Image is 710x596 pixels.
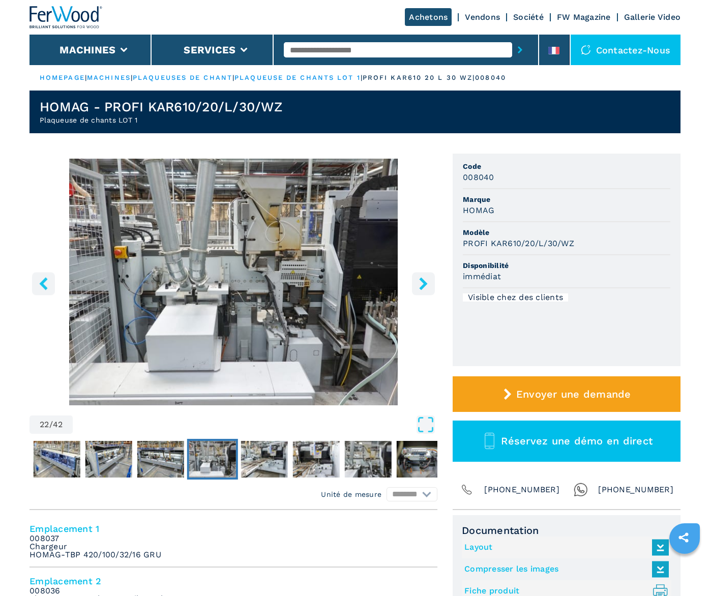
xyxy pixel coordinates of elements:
h4: Emplacement 1 [29,523,437,534]
p: 008040 [475,73,506,82]
img: dc76b6638347c781459ff725a2c07b3b [293,441,340,478]
div: Go to Slide 22 [29,159,437,405]
h4: Emplacement 2 [29,575,437,587]
img: e3f39e5ffcdaa8ab563c7366fcf0b023 [397,441,443,478]
a: machines [87,74,131,81]
span: [PHONE_NUMBER] [598,483,673,497]
a: HOMEPAGE [40,74,85,81]
span: | [232,74,234,81]
button: Go to Slide 20 [83,439,134,480]
button: Go to Slide 22 [187,439,238,480]
span: / [49,421,53,429]
button: Go to Slide 21 [135,439,186,480]
em: Unité de mesure [321,489,381,499]
h3: PROFI KAR610/20/L/30/WZ [463,237,574,249]
span: 42 [53,421,63,429]
img: bd032122eabe7c1b746ab3215bc00573 [345,441,392,478]
img: 6da60d370df89c1d3dd2b9b150727227 [34,441,80,478]
button: right-button [412,272,435,295]
em: 008037 Chargeur HOMAG-TBP 420/100/32/16 GRU [29,534,161,559]
button: Go to Slide 25 [343,439,394,480]
a: Layout [464,539,664,556]
img: 5414dbba303e82688dd865e79691e328 [85,441,132,478]
span: | [131,74,133,81]
span: Marque [463,194,670,204]
button: submit-button [512,38,528,62]
span: Disponibilité [463,260,670,271]
button: Go to Slide 23 [239,439,290,480]
a: Gallerie Video [624,12,681,22]
img: Plaqueuse de chants LOT 1 HOMAG PROFI KAR610/20/L/30/WZ [29,159,437,405]
div: Contactez-nous [571,35,681,65]
a: Achetons [405,8,452,26]
span: Code [463,161,670,171]
img: Whatsapp [574,483,588,497]
h3: immédiat [463,271,501,282]
span: Envoyer une demande [516,388,631,400]
button: left-button [32,272,55,295]
h1: HOMAG - PROFI KAR610/20/L/30/WZ [40,99,282,115]
a: Compresser les images [464,561,664,578]
p: profi kar610 20 l 30 wz | [363,73,475,82]
li: Emplacement 1 [29,515,437,568]
img: Ferwood [29,6,103,28]
span: Documentation [462,524,671,537]
a: plaqueuses de chant [133,74,232,81]
a: plaqueuse de chants lot 1 [234,74,361,81]
img: 684fce2d1be1c285e8493517a87c9961 [241,441,288,478]
img: f7efffb042b317e7be375850250289ce [137,441,184,478]
span: Modèle [463,227,670,237]
span: | [361,74,363,81]
button: Open Fullscreen [75,415,435,434]
span: [PHONE_NUMBER] [484,483,559,497]
button: Go to Slide 19 [32,439,82,480]
button: Machines [60,44,115,56]
iframe: Chat [667,550,702,588]
h2: Plaqueuse de chants LOT 1 [40,115,282,125]
a: Vendons [465,12,500,22]
button: Réservez une démo en direct [453,421,681,462]
h3: 008040 [463,171,494,183]
a: FW Magazine [557,12,611,22]
span: | [85,74,87,81]
div: Visible chez des clients [463,293,568,302]
img: Contactez-nous [581,45,591,55]
button: Envoyer une demande [453,376,681,412]
img: Phone [460,483,474,497]
button: Services [184,44,235,56]
img: 4e373bc0a1cc50701878e14a8227f86e [189,441,236,478]
a: sharethis [671,525,696,550]
h3: HOMAG [463,204,494,216]
span: Réservez une démo en direct [501,435,653,447]
button: Go to Slide 24 [291,439,342,480]
a: Société [513,12,544,22]
span: 22 [40,421,49,429]
button: Go to Slide 26 [395,439,446,480]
